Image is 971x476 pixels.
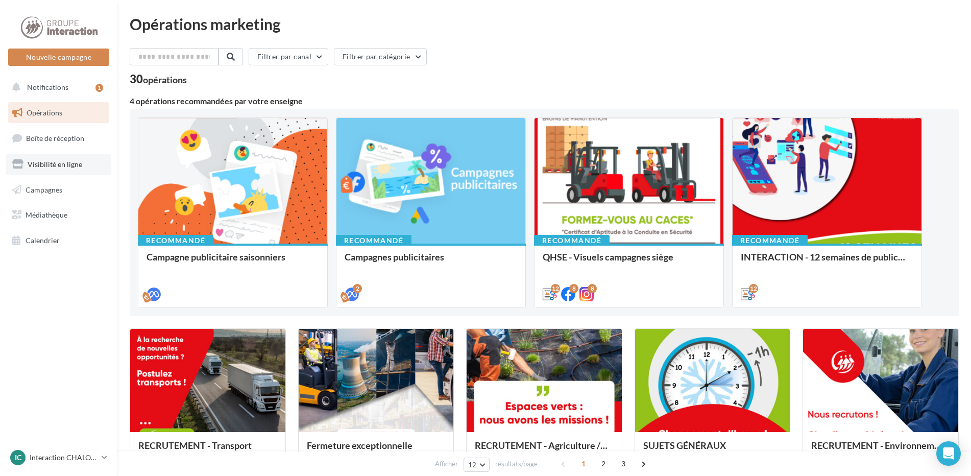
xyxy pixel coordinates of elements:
div: SUJETS GÉNÉRAUX [643,440,782,461]
span: Calendrier [26,236,60,245]
div: RECRUTEMENT - Environnement [811,440,950,461]
span: Médiathèque [26,210,67,219]
div: 8 [588,284,597,293]
div: 8 [569,284,578,293]
span: IC [15,453,21,463]
button: Notifications 1 [6,77,107,98]
span: Campagnes [26,185,62,194]
div: 2 [353,284,362,293]
a: Boîte de réception [6,127,111,149]
div: Fermeture exceptionnelle [307,440,446,461]
button: Filtrer par canal [249,48,328,65]
span: 12 [468,461,477,469]
div: 4 opérations recommandées par votre enseigne [130,97,959,105]
button: 12 [464,458,490,472]
div: QHSE - Visuels campagnes siège [543,252,715,272]
span: 1 [575,456,592,472]
div: Campagne publicitaire saisonniers [147,252,319,272]
div: 1 [95,84,103,92]
div: Opérations marketing [130,16,959,32]
a: Campagnes [6,179,111,201]
span: Afficher [435,459,458,469]
div: opérations [143,75,187,84]
a: Visibilité en ligne [6,154,111,175]
div: Recommandé [138,235,213,246]
button: Nouvelle campagne [8,49,109,66]
a: Médiathèque [6,204,111,226]
div: RECRUTEMENT - Transport [138,440,277,461]
a: IC Interaction CHALONS EN [GEOGRAPHIC_DATA] [8,448,109,467]
div: 12 [749,284,758,293]
div: 30 [130,74,187,85]
div: INTERACTION - 12 semaines de publication [741,252,913,272]
span: Opérations [27,108,62,117]
div: RECRUTEMENT - Agriculture / Espaces verts [475,440,614,461]
div: Campagnes publicitaires [345,252,517,272]
div: Recommandé [534,235,610,246]
span: Notifications [27,83,68,91]
span: 2 [595,456,612,472]
p: Interaction CHALONS EN [GEOGRAPHIC_DATA] [30,453,98,463]
span: résultats/page [495,459,538,469]
span: Visibilité en ligne [28,160,82,169]
div: Recommandé [336,235,411,246]
a: Calendrier [6,230,111,251]
span: 3 [615,456,632,472]
div: Recommandé [732,235,808,246]
div: 12 [551,284,560,293]
div: Open Intercom Messenger [936,441,961,466]
a: Opérations [6,102,111,124]
button: Filtrer par catégorie [334,48,427,65]
span: Boîte de réception [26,134,84,142]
